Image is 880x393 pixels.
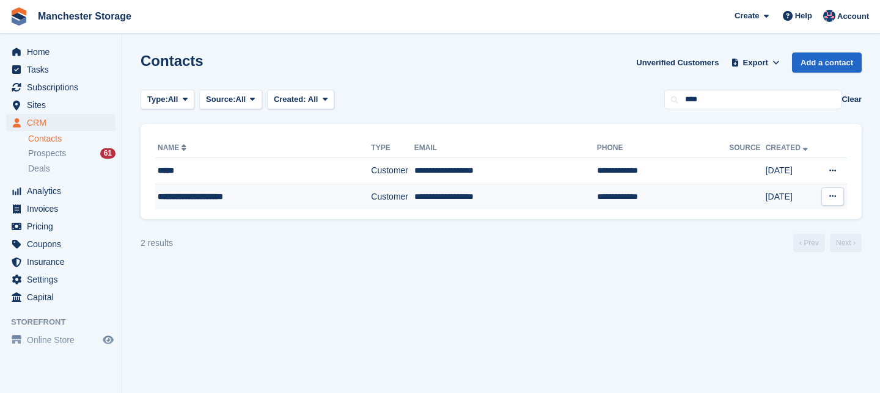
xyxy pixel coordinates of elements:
h1: Contacts [141,52,204,69]
th: Source [729,139,765,158]
button: Clear [842,93,862,106]
a: Previous [793,234,825,252]
span: Source: [206,93,235,106]
td: Customer [371,158,414,184]
a: menu [6,271,116,288]
span: Pricing [27,218,100,235]
span: Help [795,10,812,22]
span: Sites [27,96,100,114]
a: menu [6,218,116,235]
a: Next [830,234,862,252]
nav: Page [791,234,864,252]
a: menu [6,253,116,270]
td: [DATE] [766,158,818,184]
a: Created [766,143,810,152]
span: Export [743,57,768,69]
div: 2 results [141,237,173,250]
button: Source: All [199,90,262,110]
button: Created: All [267,90,334,110]
a: menu [6,79,116,96]
a: Deals [28,162,116,175]
span: CRM [27,114,100,131]
span: Tasks [27,61,100,78]
button: Export [728,52,782,73]
a: menu [6,236,116,253]
a: Contacts [28,133,116,145]
div: 61 [100,148,116,159]
td: Customer [371,184,414,209]
span: Invoices [27,200,100,217]
span: Subscriptions [27,79,100,96]
span: Create [735,10,759,22]
a: Manchester Storage [33,6,136,26]
a: Preview store [101,333,116,347]
span: Coupons [27,236,100,253]
a: Add a contact [792,52,862,73]
span: Prospects [28,148,66,159]
span: All [168,93,178,106]
a: menu [6,289,116,306]
span: All [236,93,246,106]
a: Prospects 61 [28,147,116,160]
span: Created: [274,95,306,104]
button: Type: All [141,90,194,110]
a: menu [6,182,116,200]
th: Type [371,139,414,158]
a: menu [6,200,116,217]
td: [DATE] [766,184,818,209]
span: Capital [27,289,100,306]
a: menu [6,61,116,78]
span: Settings [27,271,100,288]
span: Analytics [27,182,100,200]
span: Insurance [27,253,100,270]
span: Deals [28,163,50,175]
a: menu [6,96,116,114]
a: Name [158,143,189,152]
a: menu [6,331,116,348]
span: Online Store [27,331,100,348]
img: stora-icon-8386f47178a22dfd0bd8f6a31ec36ba5ce8667c1dd55bd0f319d3a0aa187defe.svg [10,7,28,26]
span: Type: [147,93,168,106]
span: All [308,95,318,104]
a: menu [6,114,116,131]
span: Storefront [11,316,122,328]
th: Email [414,139,597,158]
th: Phone [597,139,730,158]
a: Unverified Customers [631,52,724,73]
span: Home [27,43,100,60]
span: Account [837,10,869,23]
a: menu [6,43,116,60]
